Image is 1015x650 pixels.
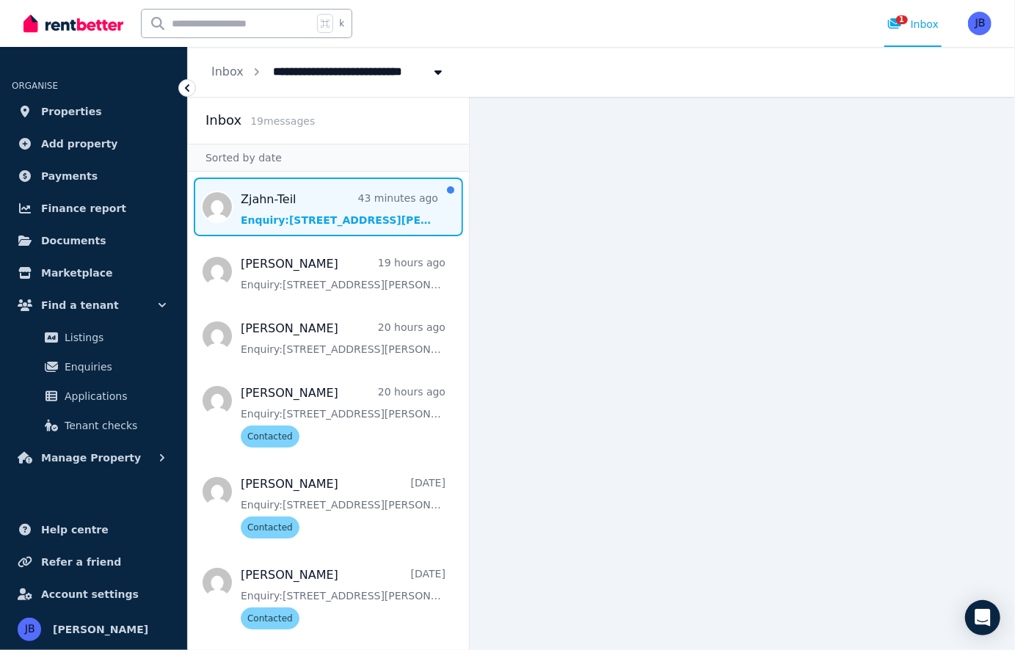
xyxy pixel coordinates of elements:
a: [PERSON_NAME]19 hours agoEnquiry:[STREET_ADDRESS][PERSON_NAME] Scrub. [241,255,445,292]
span: Finance report [41,200,126,217]
span: Applications [65,387,164,405]
a: Refer a friend [12,547,175,577]
nav: Message list [188,172,469,650]
a: [PERSON_NAME][DATE]Enquiry:[STREET_ADDRESS][PERSON_NAME] Scrub.Contacted [241,475,445,538]
img: RentBetter [23,12,123,34]
span: ORGANISE [12,81,58,91]
span: 1 [896,15,908,24]
a: Zjahn-Teil43 minutes agoEnquiry:[STREET_ADDRESS][PERSON_NAME] Scrub. [241,191,438,227]
span: [PERSON_NAME] [53,621,148,638]
button: Find a tenant [12,291,175,320]
a: Payments [12,161,175,191]
div: Inbox [887,17,939,32]
span: Payments [41,167,98,185]
a: [PERSON_NAME][DATE]Enquiry:[STREET_ADDRESS][PERSON_NAME] Scrub.Contacted [241,566,445,629]
img: Jeremy Baker [968,12,992,35]
span: Enquiries [65,358,164,376]
span: Refer a friend [41,553,121,571]
div: Open Intercom Messenger [965,600,1000,635]
div: Sorted by date [188,144,469,172]
span: Marketplace [41,264,112,282]
a: Properties [12,97,175,126]
a: Account settings [12,580,175,609]
nav: Breadcrumb [188,47,469,97]
a: [PERSON_NAME]20 hours agoEnquiry:[STREET_ADDRESS][PERSON_NAME] Scrub. [241,320,445,357]
span: Help centre [41,521,109,538]
span: Tenant checks [65,417,164,434]
h2: Inbox [205,110,241,131]
a: Tenant checks [18,411,170,440]
span: Documents [41,232,106,249]
a: Documents [12,226,175,255]
span: Listings [65,329,164,346]
a: [PERSON_NAME]20 hours agoEnquiry:[STREET_ADDRESS][PERSON_NAME] Scrub.Contacted [241,384,445,448]
span: Account settings [41,585,139,603]
a: Listings [18,323,170,352]
a: Applications [18,381,170,411]
span: Properties [41,103,102,120]
span: Add property [41,135,118,153]
span: Manage Property [41,449,141,467]
a: Marketplace [12,258,175,288]
span: 19 message s [250,115,315,127]
button: Manage Property [12,443,175,472]
a: Help centre [12,515,175,544]
span: k [339,18,344,29]
span: Find a tenant [41,296,119,314]
a: Inbox [211,65,244,78]
a: Enquiries [18,352,170,381]
img: Jeremy Baker [18,618,41,641]
a: Finance report [12,194,175,223]
a: Add property [12,129,175,158]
